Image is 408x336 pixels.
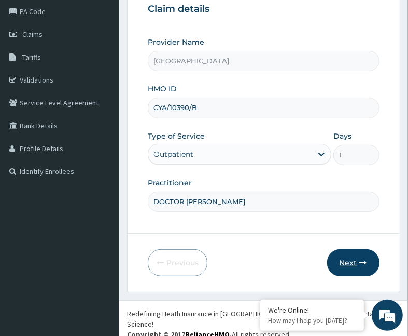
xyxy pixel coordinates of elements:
div: Chat with us now [54,58,174,72]
label: Days [333,131,351,141]
span: We're online! [60,101,143,206]
img: d_794563401_company_1708531726252_794563401 [19,52,42,78]
button: Previous [148,249,207,276]
h3: Claim details [148,4,379,15]
div: Minimize live chat window [170,5,195,30]
span: Tariffs [22,52,41,62]
label: Practitioner [148,178,192,188]
label: Provider Name [148,37,204,47]
label: Type of Service [148,131,205,141]
p: How may I help you today? [268,316,356,325]
textarea: Type your message and hit 'Enter' [5,225,198,261]
button: Next [327,249,379,276]
span: Claims [22,30,43,39]
input: Enter HMO ID [148,98,379,118]
div: Redefining Heath Insurance in [GEOGRAPHIC_DATA] using Telemedicine and Data Science! [127,308,400,329]
div: We're Online! [268,305,356,315]
label: HMO ID [148,84,177,94]
div: Outpatient [153,149,193,159]
input: Enter Name [148,192,379,212]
